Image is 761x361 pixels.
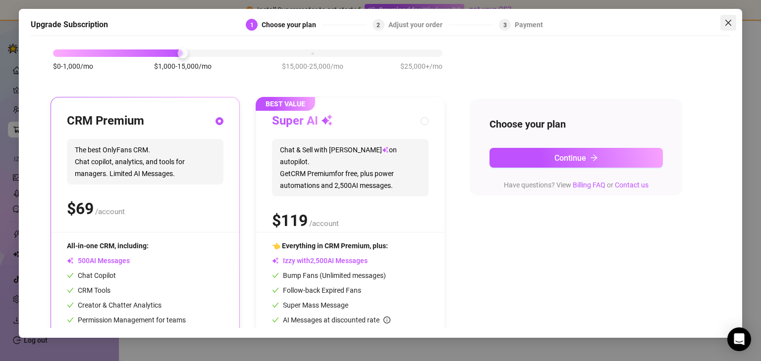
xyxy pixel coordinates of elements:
[31,19,108,31] h5: Upgrade Subscription
[272,302,279,309] span: check
[400,61,442,72] span: $25,000+/mo
[272,272,279,279] span: check
[720,15,736,31] button: Close
[515,19,543,31] div: Payment
[67,316,186,324] span: Permission Management for teams
[272,242,388,250] span: 👈 Everything in CRM Premium, plus:
[67,139,223,184] span: The best OnlyFans CRM. Chat copilot, analytics, and tools for managers. Limited AI Messages.
[282,61,343,72] span: $15,000-25,000/mo
[383,316,390,323] span: info-circle
[67,286,110,294] span: CRM Tools
[554,153,586,163] span: Continue
[720,19,736,27] span: Close
[67,316,74,323] span: check
[309,219,339,228] span: /account
[154,61,212,72] span: $1,000-15,000/mo
[272,316,279,323] span: check
[67,301,162,309] span: Creator & Chatter Analytics
[67,257,130,265] span: AI Messages
[489,148,663,168] button: Continuearrow-right
[489,117,663,131] h4: Choose your plan
[283,316,390,324] span: AI Messages at discounted rate
[67,271,116,279] span: Chat Copilot
[67,302,74,309] span: check
[272,301,348,309] span: Super Mass Message
[250,22,254,29] span: 1
[377,22,380,29] span: 2
[67,199,94,218] span: $
[727,327,751,351] div: Open Intercom Messenger
[67,287,74,294] span: check
[503,22,507,29] span: 3
[388,19,448,31] div: Adjust your order
[67,272,74,279] span: check
[272,271,386,279] span: Bump Fans (Unlimited messages)
[272,139,429,196] span: Chat & Sell with [PERSON_NAME] on autopilot. Get CRM Premium for free, plus power automations and...
[590,154,598,162] span: arrow-right
[272,211,308,230] span: $
[724,19,732,27] span: close
[262,19,322,31] div: Choose your plan
[573,181,605,189] a: Billing FAQ
[272,287,279,294] span: check
[615,181,649,189] a: Contact us
[272,113,333,129] h3: Super AI
[272,257,368,265] span: Izzy with AI Messages
[256,97,315,111] span: BEST VALUE
[95,207,125,216] span: /account
[67,242,149,250] span: All-in-one CRM, including:
[272,286,361,294] span: Follow-back Expired Fans
[67,113,144,129] h3: CRM Premium
[504,181,649,189] span: Have questions? View or
[53,61,93,72] span: $0-1,000/mo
